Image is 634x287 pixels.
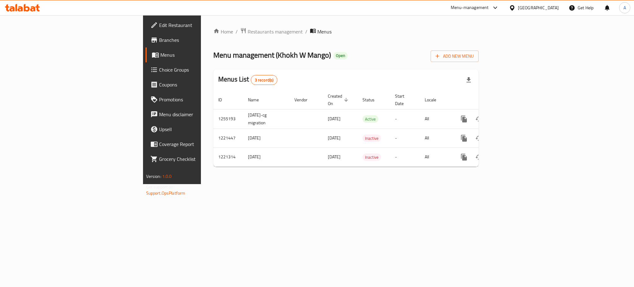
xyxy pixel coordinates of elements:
div: Inactive [363,153,381,161]
span: Status [363,96,383,104]
a: Edit Restaurant [145,18,249,33]
a: Branches [145,33,249,47]
span: Menus [160,51,244,59]
span: Start Date [395,92,412,107]
span: Menu management ( Khokh W Mango ) [213,48,331,62]
span: Grocery Checklist [159,155,244,163]
span: Menu disclaimer [159,111,244,118]
span: Open [333,53,348,58]
div: Active [363,115,378,123]
span: Coupons [159,81,244,88]
table: enhanced table [213,91,521,167]
a: Menu disclaimer [145,107,249,122]
button: more [457,150,471,165]
span: Add New Menu [436,52,474,60]
span: Promotions [159,96,244,103]
span: Menus [317,28,332,35]
span: Created On [328,92,350,107]
span: Restaurants management [248,28,303,35]
span: ID [218,96,230,104]
h2: Menus List [218,75,277,85]
td: - [390,109,420,129]
div: Export file [461,73,476,87]
button: more [457,112,471,126]
td: All [420,148,452,166]
a: Coverage Report [145,137,249,152]
td: [DATE] [243,129,289,148]
span: [DATE] [328,115,341,123]
div: [GEOGRAPHIC_DATA] [518,4,559,11]
span: A [623,4,626,11]
span: Choice Groups [159,66,244,73]
button: Change Status [471,150,486,165]
li: / [305,28,307,35]
button: Change Status [471,112,486,126]
td: All [420,109,452,129]
span: Upsell [159,126,244,133]
span: Inactive [363,154,381,161]
td: All [420,129,452,148]
span: Locale [425,96,444,104]
span: Version: [146,172,161,180]
a: Grocery Checklist [145,152,249,166]
a: Promotions [145,92,249,107]
span: Name [248,96,267,104]
div: Inactive [363,135,381,142]
span: Branches [159,36,244,44]
span: 3 record(s) [251,77,277,83]
button: Add New Menu [431,51,479,62]
span: Vendor [294,96,315,104]
a: Choice Groups [145,62,249,77]
div: Total records count [251,75,278,85]
a: Support.OpsPlatform [146,189,185,197]
span: Active [363,116,378,123]
span: 1.0.0 [162,172,172,180]
nav: breadcrumb [213,28,479,36]
a: Menus [145,47,249,62]
span: Get support on: [146,183,175,191]
a: Upsell [145,122,249,137]
button: Change Status [471,131,486,146]
th: Actions [452,91,521,109]
span: Coverage Report [159,140,244,148]
td: [DATE]-cg migration [243,109,289,129]
td: - [390,148,420,166]
div: Open [333,52,348,60]
span: Edit Restaurant [159,21,244,29]
button: more [457,131,471,146]
span: [DATE] [328,134,341,142]
a: Coupons [145,77,249,92]
span: [DATE] [328,153,341,161]
a: Restaurants management [240,28,303,36]
td: - [390,129,420,148]
div: Menu-management [451,4,489,11]
span: Inactive [363,135,381,142]
td: [DATE] [243,148,289,166]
